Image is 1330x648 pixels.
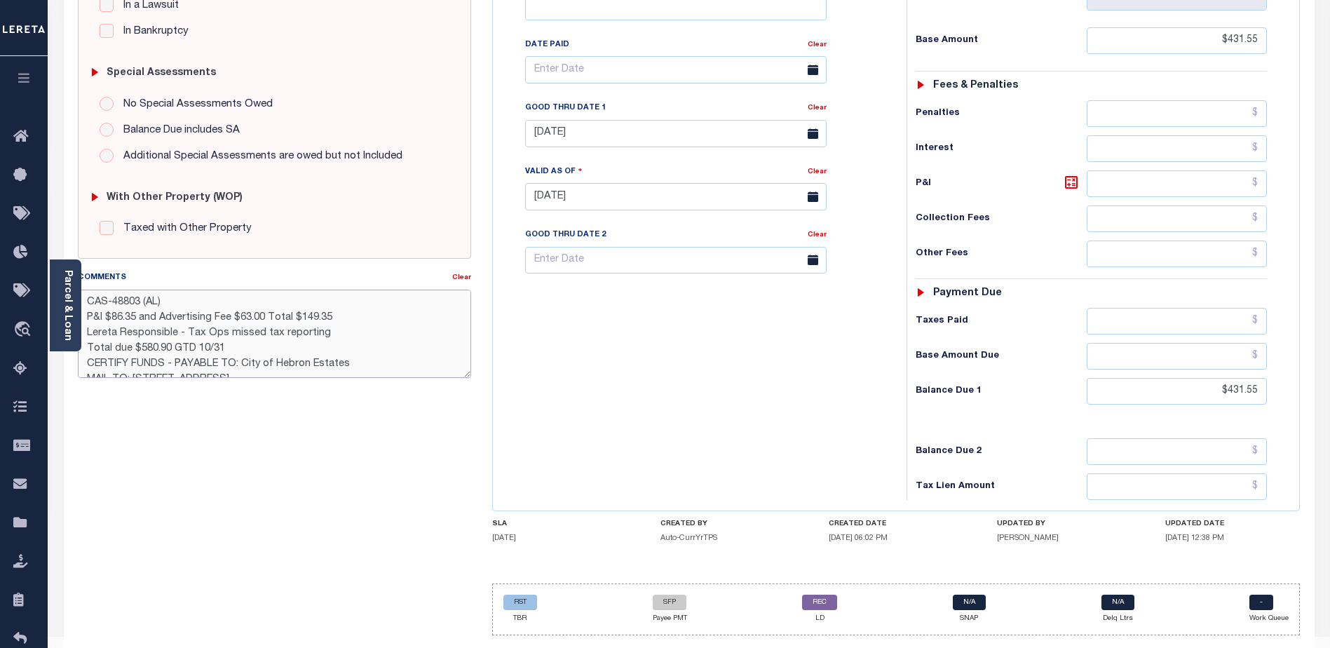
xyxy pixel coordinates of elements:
a: Clear [452,274,471,281]
input: Enter Date [525,183,827,210]
label: Balance Due includes SA [116,123,240,139]
label: In Bankruptcy [116,24,189,40]
label: Date Paid [525,39,569,51]
input: $ [1087,170,1267,197]
input: $ [1087,378,1267,405]
h5: [DATE] 12:38 PM [1165,534,1300,543]
a: RST [503,595,537,610]
p: TBR [503,614,537,624]
h6: Other Fees [916,248,1087,259]
a: Clear [808,168,827,175]
h6: Interest [916,143,1087,154]
h6: with Other Property (WOP) [107,192,243,204]
p: SNAP [953,614,986,624]
label: Good Thru Date 2 [525,229,606,241]
h6: Tax Lien Amount [916,481,1087,492]
a: Clear [808,231,827,238]
span: [DATE] [492,534,516,542]
input: $ [1087,241,1267,267]
h6: Balance Due 2 [916,446,1087,457]
h4: CREATED BY [660,520,795,528]
input: $ [1087,205,1267,232]
h5: [DATE] 06:02 PM [829,534,963,543]
h5: Auto-CurrYrTPS [660,534,795,543]
i: travel_explore [13,321,36,339]
h6: Taxes Paid [916,316,1087,327]
h6: P&I [916,174,1087,194]
input: Enter Date [525,247,827,274]
input: $ [1087,27,1267,54]
h4: CREATED DATE [829,520,963,528]
input: $ [1087,135,1267,162]
input: Enter Date [525,120,827,147]
h6: Special Assessments [107,67,216,79]
input: $ [1087,100,1267,127]
a: N/A [953,595,986,610]
a: Parcel & Loan [62,270,72,341]
a: Clear [808,104,827,112]
h5: [PERSON_NAME] [997,534,1132,543]
label: Additional Special Assessments are owed but not Included [116,149,402,165]
label: Taxed with Other Property [116,221,252,237]
input: $ [1087,438,1267,465]
a: Clear [808,41,827,48]
a: REC [802,595,837,610]
p: LD [802,614,837,624]
h6: Payment due [933,288,1002,299]
label: Comments [78,272,126,284]
h4: UPDATED DATE [1165,520,1300,528]
h6: Base Amount Due [916,351,1087,362]
label: No Special Assessments Owed [116,97,273,113]
h6: Collection Fees [916,213,1087,224]
a: - [1249,595,1273,610]
p: Delq Ltrs [1101,614,1134,624]
label: Good Thru Date 1 [525,102,606,114]
input: $ [1087,343,1267,370]
a: SFP [653,595,686,610]
h6: Base Amount [916,35,1087,46]
h4: UPDATED BY [997,520,1132,528]
h4: SLA [492,520,627,528]
label: Valid as Of [525,165,583,178]
p: Payee PMT [653,614,687,624]
a: N/A [1101,595,1134,610]
h6: Fees & Penalties [933,80,1018,92]
input: $ [1087,308,1267,335]
p: Work Queue [1249,614,1289,624]
input: $ [1087,473,1267,500]
h6: Balance Due 1 [916,386,1087,397]
input: Enter Date [525,56,827,83]
h6: Penalties [916,108,1087,119]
